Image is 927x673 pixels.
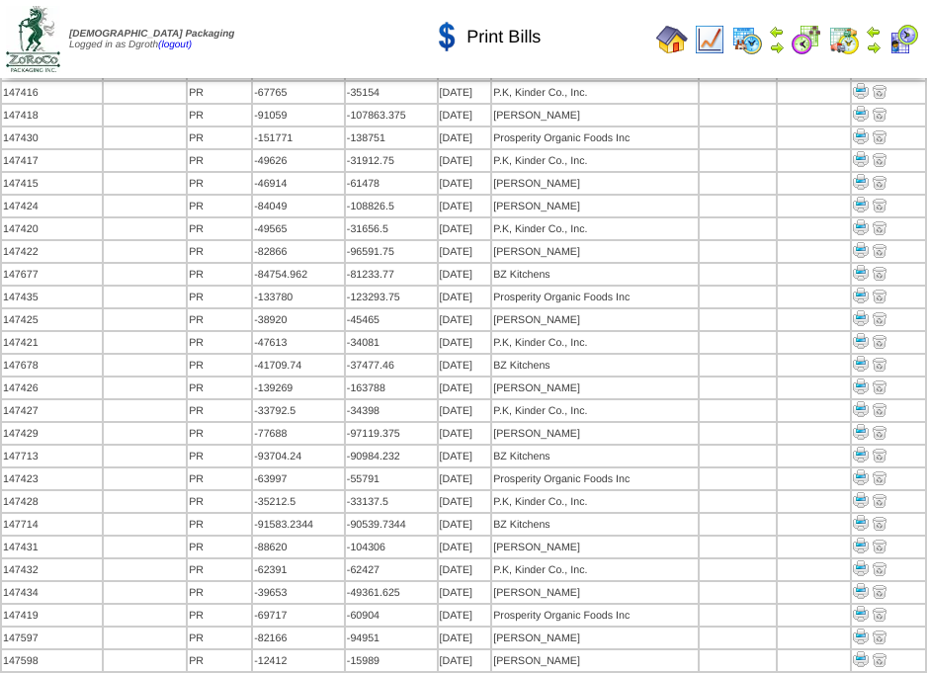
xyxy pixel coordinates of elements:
td: 147428 [2,491,102,512]
td: -93704.24 [253,446,344,466]
td: P.K, Kinder Co., Inc. [492,218,698,239]
td: PR [188,559,251,580]
td: -81233.77 [346,264,437,285]
td: -139269 [253,378,344,398]
td: 147415 [2,173,102,194]
td: -60904 [346,605,437,626]
img: Print [853,288,869,303]
img: delete.gif [872,151,887,167]
td: PR [188,82,251,103]
td: 147714 [2,514,102,535]
td: 147431 [2,537,102,557]
img: delete.gif [872,333,887,349]
td: [DATE] [439,605,491,626]
img: Print [853,651,869,667]
td: -35212.5 [253,491,344,512]
td: -49361.625 [346,582,437,603]
img: Print [853,583,869,599]
td: -151771 [253,127,344,148]
td: -41709.74 [253,355,344,376]
td: PR [188,491,251,512]
td: -31656.5 [346,218,437,239]
td: -84754.962 [253,264,344,285]
td: [DATE] [439,287,491,307]
td: PR [188,582,251,603]
td: PR [188,241,251,262]
td: [DATE] [439,537,491,557]
img: arrowright.gif [866,40,882,55]
img: delete.gif [872,606,887,622]
img: delete.gif [872,128,887,144]
td: [DATE] [439,173,491,194]
td: [DATE] [439,241,491,262]
td: P.K, Kinder Co., Inc. [492,150,698,171]
td: PR [188,605,251,626]
td: [DATE] [439,400,491,421]
td: PR [188,127,251,148]
td: BZ Kitchens [492,514,698,535]
img: delete.gif [872,219,887,235]
img: calendarblend.gif [791,24,822,55]
td: -133780 [253,287,344,307]
span: Print Bills [466,27,541,47]
img: Print [853,151,869,167]
td: -82166 [253,628,344,648]
img: Print [853,128,869,144]
td: P.K, Kinder Co., Inc. [492,491,698,512]
img: Print [853,333,869,349]
td: -35154 [346,82,437,103]
img: Print [853,469,869,485]
td: -163788 [346,378,437,398]
td: [PERSON_NAME] [492,378,698,398]
img: delete.gif [872,356,887,372]
td: [DATE] [439,491,491,512]
img: delete.gif [872,515,887,531]
td: -91059 [253,105,344,126]
td: Prosperity Organic Foods Inc [492,127,698,148]
img: delete.gif [872,242,887,258]
img: delete.gif [872,560,887,576]
img: delete.gif [872,651,887,667]
td: PR [188,400,251,421]
td: -61478 [346,173,437,194]
td: -82866 [253,241,344,262]
td: [DATE] [439,264,491,285]
td: BZ Kitchens [492,264,698,285]
img: Print [853,265,869,281]
td: [DATE] [439,378,491,398]
td: 147423 [2,468,102,489]
td: -138751 [346,127,437,148]
img: Print [853,310,869,326]
td: -90539.7344 [346,514,437,535]
span: Logged in as Dgroth [69,29,234,50]
td: [DATE] [439,628,491,648]
td: [PERSON_NAME] [492,650,698,671]
td: -104306 [346,537,437,557]
td: -34081 [346,332,437,353]
td: P.K, Kinder Co., Inc. [492,559,698,580]
img: delete.gif [872,538,887,553]
td: [PERSON_NAME] [492,241,698,262]
td: -69717 [253,605,344,626]
img: Print [853,447,869,463]
td: -63997 [253,468,344,489]
td: -12412 [253,650,344,671]
td: -62391 [253,559,344,580]
td: 147434 [2,582,102,603]
td: PR [188,105,251,126]
td: [DATE] [439,218,491,239]
td: -123293.75 [346,287,437,307]
td: [DATE] [439,127,491,148]
td: 147419 [2,605,102,626]
td: -90984.232 [346,446,437,466]
td: [DATE] [439,582,491,603]
img: dollar.gif [432,21,463,52]
td: [PERSON_NAME] [492,105,698,126]
img: Print [853,83,869,99]
td: [DATE] [439,468,491,489]
td: 147597 [2,628,102,648]
img: delete.gif [872,492,887,508]
td: [DATE] [439,559,491,580]
td: PR [188,378,251,398]
td: [DATE] [439,446,491,466]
